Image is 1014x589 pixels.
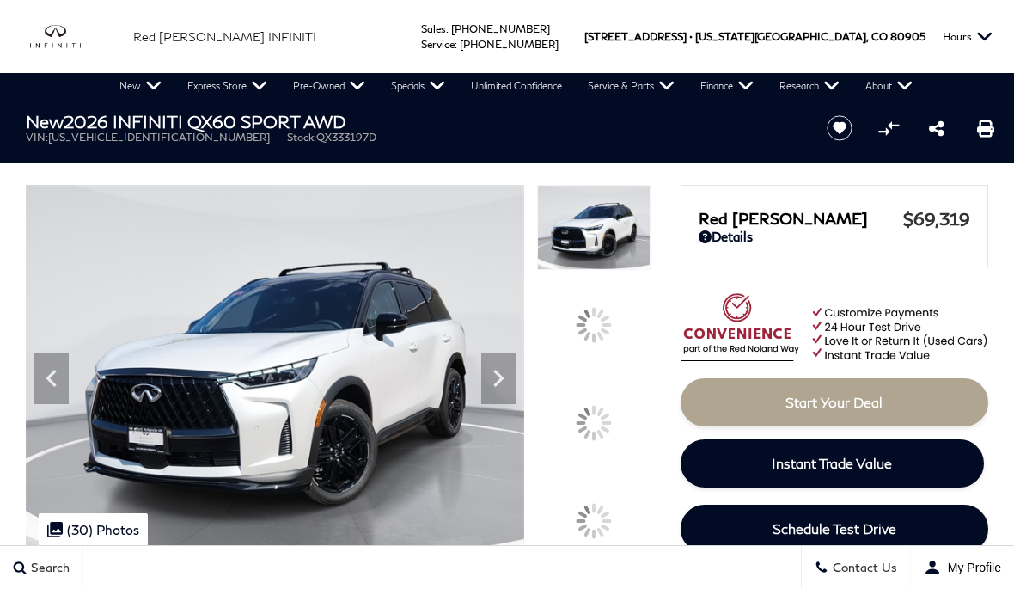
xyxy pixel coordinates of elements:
a: New [107,73,174,99]
a: Research [767,73,852,99]
a: Express Store [174,73,280,99]
a: Print this New 2026 INFINITI QX60 SPORT AWD [977,118,994,138]
a: Share this New 2026 INFINITI QX60 SPORT AWD [929,118,944,138]
span: QX333197D [316,131,376,144]
a: infiniti [30,25,107,48]
span: Contact Us [828,561,897,575]
button: Compare vehicle [876,115,901,141]
span: Instant Trade Value [772,455,892,471]
span: Search [27,561,70,575]
a: Unlimited Confidence [458,73,575,99]
a: [PHONE_NUMBER] [460,38,559,51]
a: Instant Trade Value [681,439,984,488]
button: Save vehicle [821,114,858,142]
span: Sales [421,22,446,35]
div: (30) Photos [39,513,148,546]
a: Pre-Owned [280,73,378,99]
a: Schedule Test Drive [681,505,988,553]
a: Specials [378,73,458,99]
span: Red [PERSON_NAME] [699,209,903,228]
a: Start Your Deal [681,378,988,426]
span: Red [PERSON_NAME] INFINITI [133,29,316,44]
a: Red [PERSON_NAME] INFINITI [133,28,316,46]
span: Schedule Test Drive [773,520,896,537]
span: VIN: [26,131,48,144]
img: INFINITI [30,25,107,48]
nav: Main Navigation [107,73,925,99]
a: Details [699,229,970,244]
button: user-profile-menu [911,546,1014,589]
a: [PHONE_NUMBER] [451,22,550,35]
h1: 2026 INFINITI QX60 SPORT AWD [26,112,798,131]
span: $69,319 [903,208,970,229]
a: Service & Parts [575,73,687,99]
span: : [446,22,449,35]
span: Start Your Deal [785,394,883,410]
span: : [455,38,457,51]
span: Stock: [287,131,316,144]
a: Red [PERSON_NAME] $69,319 [699,208,970,229]
span: My Profile [941,561,1001,574]
img: New 2026 2T RAD WHT INFINITI SPORT AWD image 1 [26,185,524,559]
a: About [852,73,925,99]
span: [US_VEHICLE_IDENTIFICATION_NUMBER] [48,131,270,144]
strong: New [26,111,64,132]
a: Finance [687,73,767,99]
span: Service [421,38,455,51]
img: New 2026 2T RAD WHT INFINITI SPORT AWD image 1 [537,185,651,270]
a: [STREET_ADDRESS] • [US_STATE][GEOGRAPHIC_DATA], CO 80905 [584,30,925,43]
